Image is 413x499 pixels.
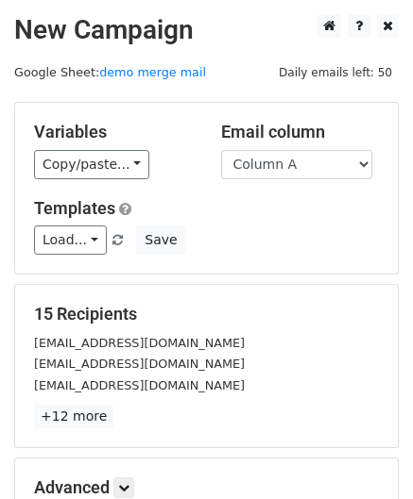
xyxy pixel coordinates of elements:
[34,122,193,142] h5: Variables
[34,198,115,218] a: Templates
[34,225,107,255] a: Load...
[272,62,399,83] span: Daily emails left: 50
[34,477,379,498] h5: Advanced
[14,14,399,46] h2: New Campaign
[14,65,206,79] small: Google Sheet:
[34,405,113,428] a: +12 more
[34,336,245,350] small: [EMAIL_ADDRESS][DOMAIN_NAME]
[34,378,245,392] small: [EMAIL_ADDRESS][DOMAIN_NAME]
[221,122,380,142] h5: Email column
[99,65,206,79] a: demo merge mail
[34,304,379,324] h5: 15 Recipients
[34,150,149,179] a: Copy/paste...
[136,225,185,255] button: Save
[34,357,245,371] small: [EMAIL_ADDRESS][DOMAIN_NAME]
[318,408,413,499] iframe: Chat Widget
[272,65,399,79] a: Daily emails left: 50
